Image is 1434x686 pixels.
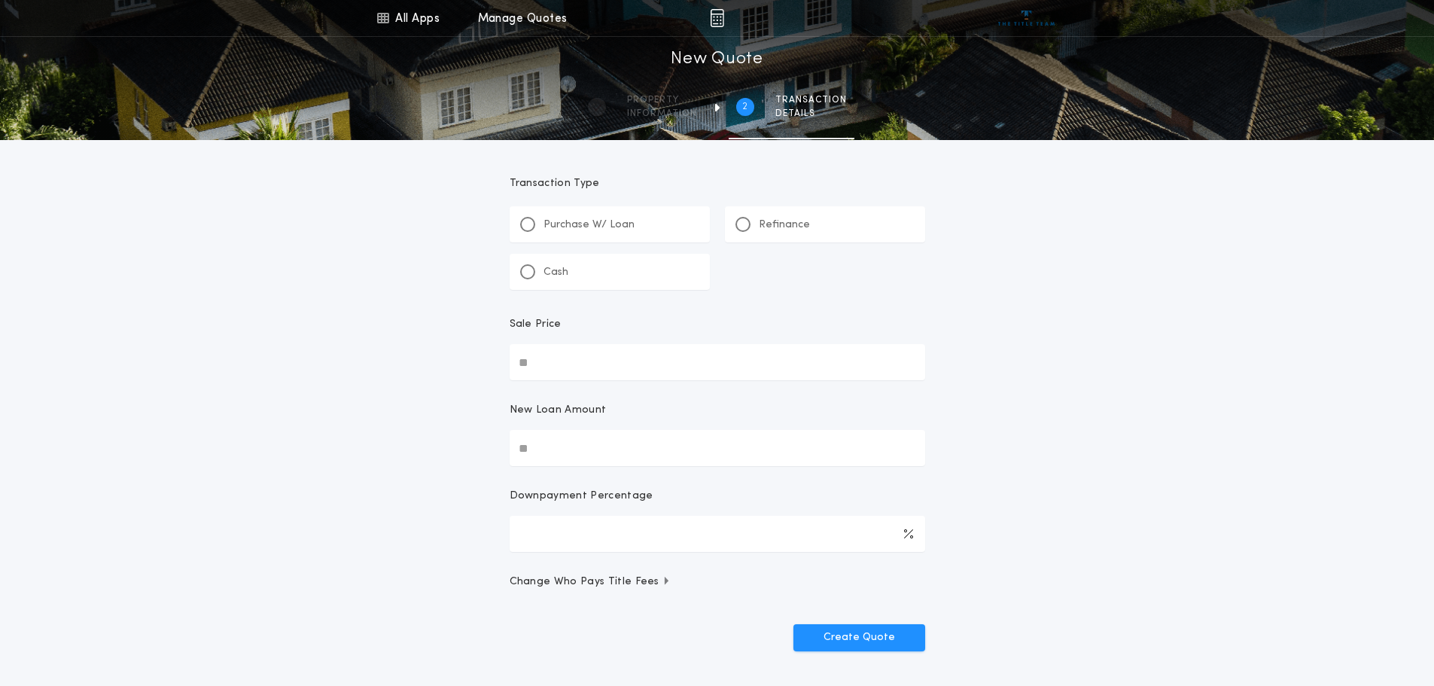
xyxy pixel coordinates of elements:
[793,624,925,651] button: Create Quote
[510,489,653,504] p: Downpayment Percentage
[775,108,847,120] span: details
[671,47,763,72] h1: New Quote
[998,11,1055,26] img: vs-icon
[510,317,562,332] p: Sale Price
[759,218,810,233] p: Refinance
[510,575,671,590] span: Change Who Pays Title Fees
[510,575,925,590] button: Change Who Pays Title Fees
[543,265,568,280] p: Cash
[742,101,747,113] h2: 2
[775,94,847,106] span: Transaction
[510,176,925,191] p: Transaction Type
[710,9,724,27] img: img
[510,516,925,552] input: Downpayment Percentage
[627,108,697,120] span: information
[510,430,925,466] input: New Loan Amount
[510,403,607,418] p: New Loan Amount
[627,94,697,106] span: Property
[510,344,925,380] input: Sale Price
[543,218,635,233] p: Purchase W/ Loan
